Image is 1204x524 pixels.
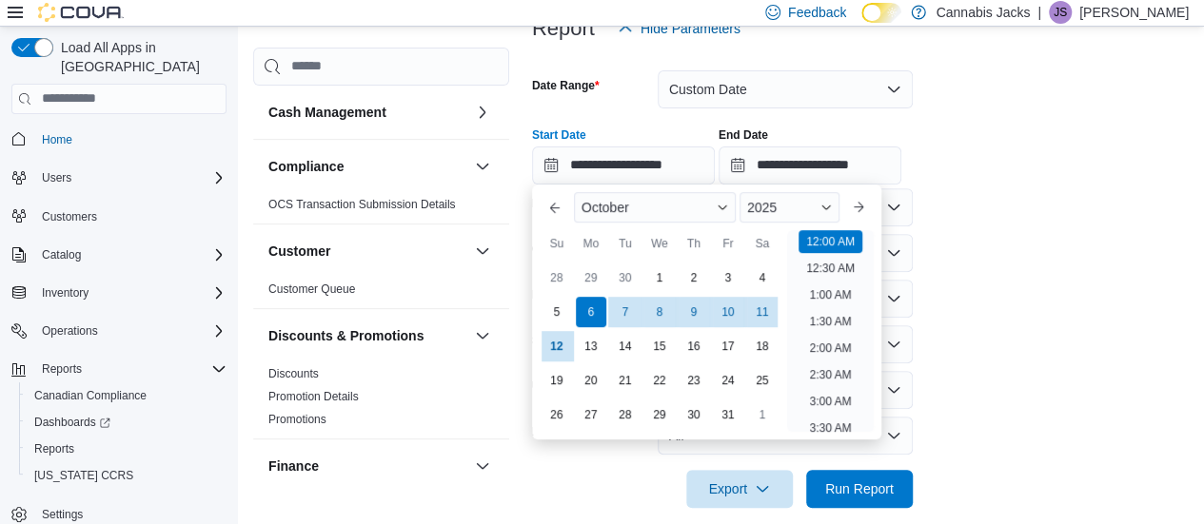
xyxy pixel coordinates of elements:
[471,155,494,178] button: Compliance
[19,462,234,489] button: [US_STATE] CCRS
[644,262,675,293] div: day-1
[801,390,859,413] li: 3:00 AM
[471,101,494,124] button: Cash Management
[540,261,780,432] div: October, 2025
[713,297,743,327] div: day-10
[4,203,234,230] button: Customers
[719,127,768,143] label: End Date
[540,192,570,223] button: Previous Month
[542,399,572,430] div: day-26
[644,297,675,327] div: day-8
[268,242,330,261] h3: Customer
[747,228,778,259] div: Sa
[576,365,606,396] div: day-20
[471,324,494,347] button: Discounts & Promotions
[747,262,778,293] div: day-4
[42,247,81,262] span: Catalog
[610,10,748,48] button: Hide Parameters
[42,323,98,339] span: Operations
[27,437,227,460] span: Reports
[806,470,913,508] button: Run Report
[532,127,586,143] label: Start Date
[268,412,326,427] span: Promotions
[34,127,227,151] span: Home
[576,262,606,293] div: day-29
[268,197,456,212] span: OCS Transaction Submission Details
[268,281,355,297] span: Customer Queue
[801,363,859,386] li: 2:30 AM
[610,228,641,259] div: Tu
[610,365,641,396] div: day-21
[747,200,777,215] span: 2025
[34,204,227,228] span: Customers
[268,242,467,261] button: Customer
[801,337,859,359] li: 2:00 AM
[801,417,859,439] li: 3:30 AM
[34,243,89,266] button: Catalog
[4,318,234,344] button: Operations
[34,415,110,430] span: Dashboards
[471,455,494,477] button: Finance
[4,165,234,191] button: Users
[27,384,154,407] a: Canadian Compliance
[4,280,234,306] button: Inventory
[268,367,319,380] a: Discounts
[1049,1,1072,24] div: John Shelegey
[679,262,709,293] div: day-2
[532,78,600,93] label: Date Range
[576,399,606,430] div: day-27
[801,283,859,306] li: 1:00 AM
[471,240,494,262] button: Customer
[34,388,147,403] span: Canadian Compliance
[268,389,359,404] span: Promotion Details
[713,365,743,396] div: day-24
[42,285,89,301] span: Inventory
[532,17,595,40] h3: Report
[542,365,572,396] div: day-19
[27,411,118,434] a: Dashboards
[747,365,778,396] div: day-25
[679,331,709,361] div: day-16
[268,456,467,475] button: Finance
[268,282,355,296] a: Customer Queue
[42,507,83,522] span: Settings
[34,166,79,189] button: Users
[542,262,572,293] div: day-28
[253,362,509,438] div: Discounts & Promotions
[34,128,80,151] a: Home
[886,291,901,306] button: Open list of options
[747,399,778,430] div: day-1
[4,356,234,382] button: Reports
[27,384,227,407] span: Canadian Compliance
[582,200,629,215] span: October
[801,310,859,333] li: 1:30 AM
[698,470,781,508] span: Export
[610,262,641,293] div: day-30
[719,146,901,184] input: Press the down key to open a popover containing a calendar.
[644,399,675,430] div: day-29
[38,3,124,22] img: Cova
[268,366,319,381] span: Discounts
[576,297,606,327] div: day-6
[686,470,793,508] button: Export
[886,245,901,261] button: Open list of options
[253,278,509,308] div: Customer
[1054,1,1067,24] span: JS
[713,331,743,361] div: day-17
[787,230,874,432] ul: Time
[861,3,901,23] input: Dark Mode
[34,205,105,228] a: Customers
[679,297,709,327] div: day-9
[936,1,1030,24] p: Cannabis Jacks
[542,297,572,327] div: day-5
[268,326,467,345] button: Discounts & Promotions
[34,243,227,266] span: Catalog
[886,200,901,215] button: Open list of options
[679,399,709,430] div: day-30
[747,297,778,327] div: day-11
[644,228,675,259] div: We
[19,382,234,409] button: Canadian Compliance
[713,228,743,259] div: Fr
[34,281,227,304] span: Inventory
[542,331,572,361] div: day-12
